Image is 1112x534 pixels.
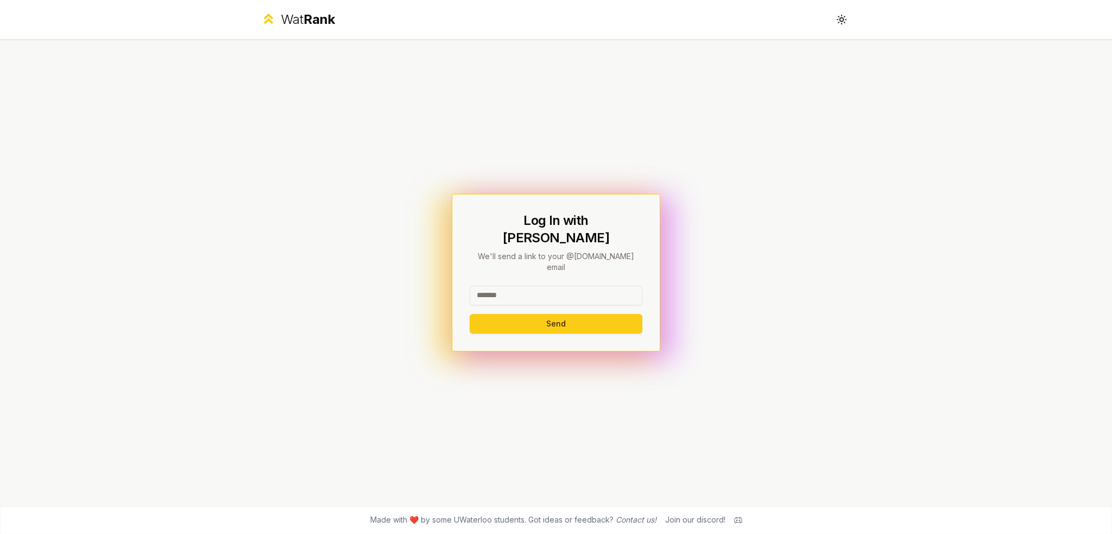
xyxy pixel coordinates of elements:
[261,11,335,28] a: WatRank
[616,515,656,524] a: Contact us!
[470,212,642,247] h1: Log In with [PERSON_NAME]
[470,314,642,334] button: Send
[665,514,725,525] div: Join our discord!
[281,11,335,28] div: Wat
[370,514,656,525] span: Made with ❤️ by some UWaterloo students. Got ideas or feedback?
[470,251,642,273] p: We'll send a link to your @[DOMAIN_NAME] email
[304,11,335,27] span: Rank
